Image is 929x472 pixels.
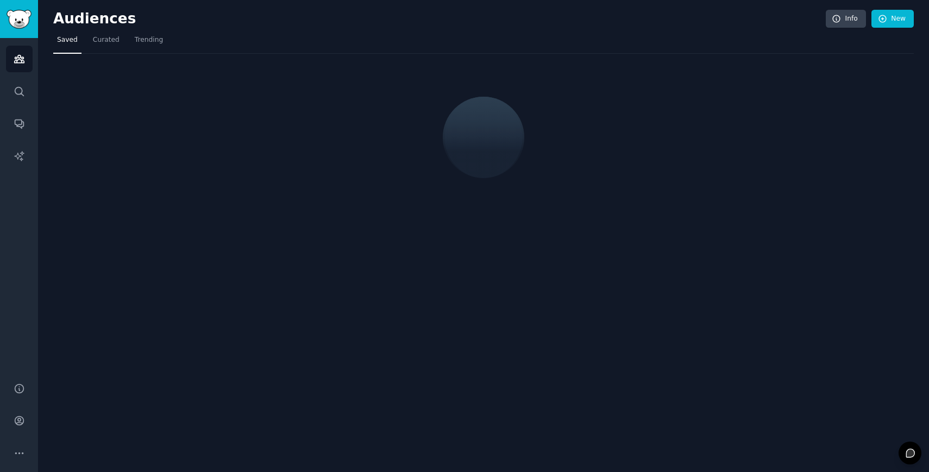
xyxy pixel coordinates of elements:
[57,35,78,45] span: Saved
[53,10,826,28] h2: Audiences
[131,32,167,54] a: Trending
[871,10,914,28] a: New
[7,10,32,29] img: GummySearch logo
[826,10,866,28] a: Info
[135,35,163,45] span: Trending
[53,32,81,54] a: Saved
[89,32,123,54] a: Curated
[93,35,120,45] span: Curated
